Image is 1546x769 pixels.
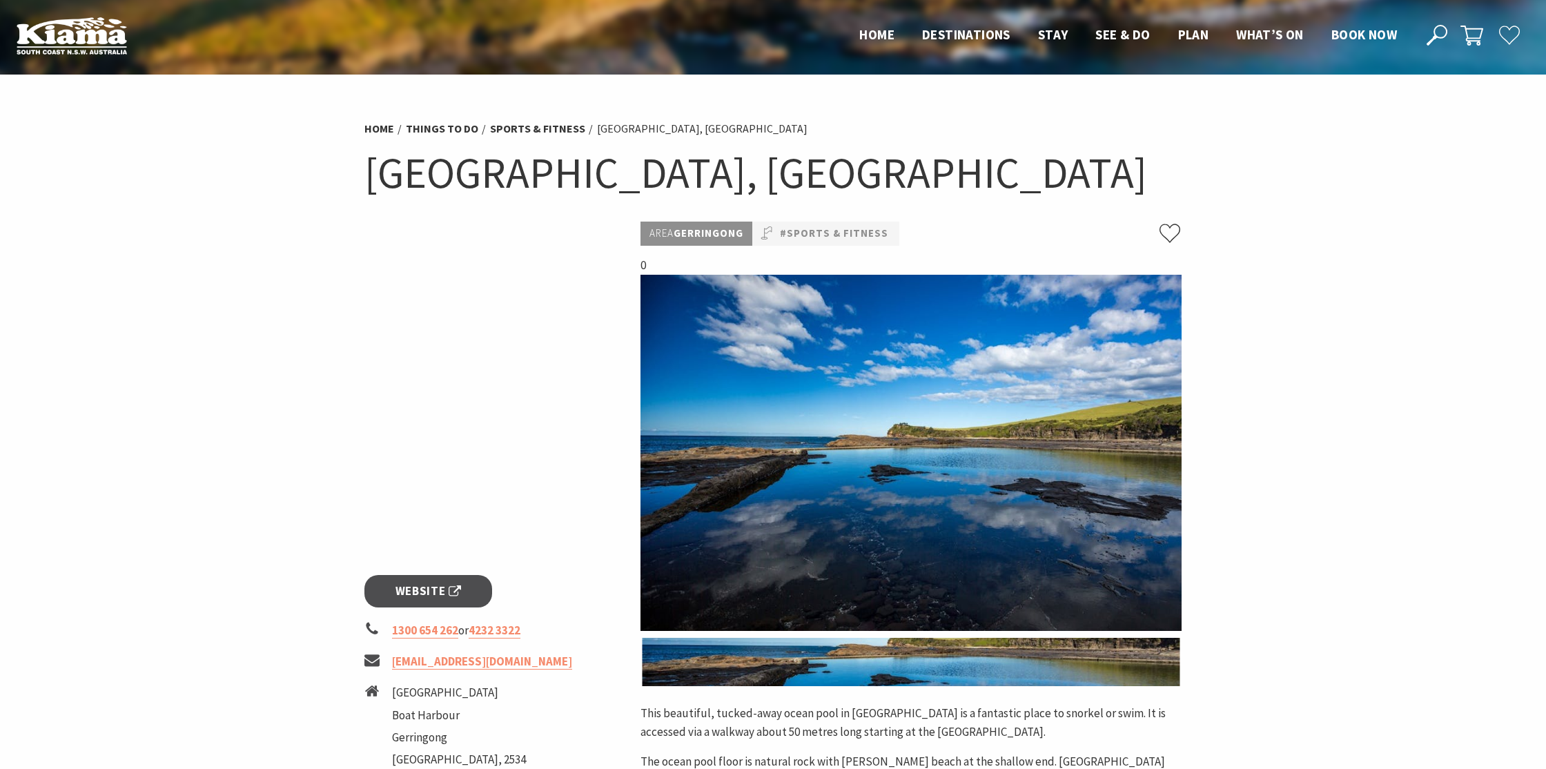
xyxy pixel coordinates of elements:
[1095,26,1150,43] span: See & Do
[392,654,572,670] a: [EMAIL_ADDRESS][DOMAIN_NAME]
[859,26,894,43] span: Home
[640,222,752,246] p: Gerringong
[490,121,585,136] a: Sports & Fitness
[392,728,526,747] li: Gerringong
[922,26,1010,43] span: Destinations
[392,683,526,702] li: [GEOGRAPHIC_DATA]
[845,24,1411,47] nav: Main Menu
[17,17,127,55] img: Kiama Logo
[1236,26,1304,44] a: What’s On
[395,582,462,601] span: Website
[780,225,888,242] a: #Sports & Fitness
[406,121,478,136] a: Things To Do
[364,121,394,136] a: Home
[1038,26,1068,44] a: Stay
[469,623,520,639] a: 4232 3322
[1331,26,1397,43] span: Book now
[859,26,894,44] a: Home
[640,704,1182,741] p: This beautiful, tucked-away ocean pool in [GEOGRAPHIC_DATA] is a fantastic place to snorkel or sw...
[597,120,808,138] li: [GEOGRAPHIC_DATA], [GEOGRAPHIC_DATA]
[649,226,674,240] span: Area
[1331,26,1397,44] a: Book now
[640,275,1182,631] img: Boat Harbour Rock Pool
[392,750,526,769] li: [GEOGRAPHIC_DATA], 2534
[364,575,492,607] a: Website
[922,26,1010,44] a: Destinations
[1178,26,1209,43] span: Plan
[392,706,526,725] li: Boat Harbour
[642,638,1180,686] img: Boat Harbour Rock Pool
[364,145,1182,201] h1: [GEOGRAPHIC_DATA], [GEOGRAPHIC_DATA]
[1178,26,1209,44] a: Plan
[1236,26,1304,43] span: What’s On
[1038,26,1068,43] span: Stay
[1095,26,1150,44] a: See & Do
[392,623,458,639] a: 1300 654 262
[640,256,1182,631] div: 0
[364,621,629,640] li: or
